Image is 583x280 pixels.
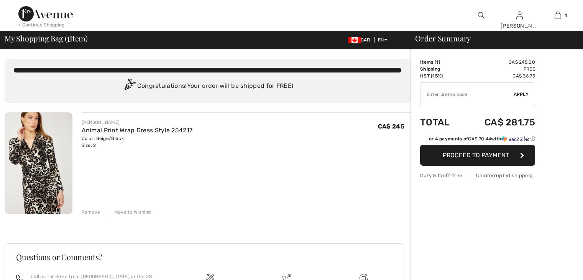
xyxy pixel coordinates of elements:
[348,37,373,43] span: CAD
[108,209,151,216] div: Move to Wishlist
[514,91,529,98] span: Apply
[420,145,535,166] button: Proceed to Payment
[420,109,463,135] td: Total
[463,66,535,72] td: Free
[478,11,484,20] img: search the website
[5,112,72,214] img: Animal Print Wrap Dress Style 254217
[501,135,529,142] img: Sezzle
[122,79,137,94] img: Congratulation2.svg
[82,209,100,216] div: Remove
[18,21,65,28] div: < Continue Shopping
[420,135,535,145] div: or 4 payments ofCA$ 70.44withSezzle Click to learn more about Sezzle
[516,11,523,20] img: My Info
[463,72,535,79] td: CA$ 36.75
[565,12,567,19] span: 1
[501,22,538,30] div: [PERSON_NAME]
[5,35,88,42] span: My Shopping Bag ( Item)
[16,253,393,261] h3: Questions or Comments?
[420,172,535,179] div: Duty & tariff-free | Uninterrupted shipping
[436,59,438,65] span: 1
[463,109,535,135] td: CA$ 281.75
[468,136,491,142] span: CA$ 70.44
[406,35,578,42] div: Order Summary
[516,12,523,19] a: Sign In
[14,79,401,94] div: Congratulations! Your order will be shipped for FREE!
[539,11,576,20] a: 1
[82,119,193,126] div: [PERSON_NAME]
[67,33,70,43] span: 1
[443,152,509,159] span: Proceed to Payment
[420,66,463,72] td: Shipping
[420,72,463,79] td: HST (15%)
[429,135,535,142] div: or 4 payments of with
[82,127,193,134] a: Animal Print Wrap Dress Style 254217
[463,59,535,66] td: CA$ 245.00
[555,11,561,20] img: My Bag
[82,135,193,149] div: Color: Beige/Black Size: 2
[420,83,514,106] input: Promo code
[18,6,73,21] img: 1ère Avenue
[378,37,388,43] span: EN
[420,59,463,66] td: Items ( )
[378,123,404,130] span: CA$ 245
[348,37,361,43] img: Canadian Dollar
